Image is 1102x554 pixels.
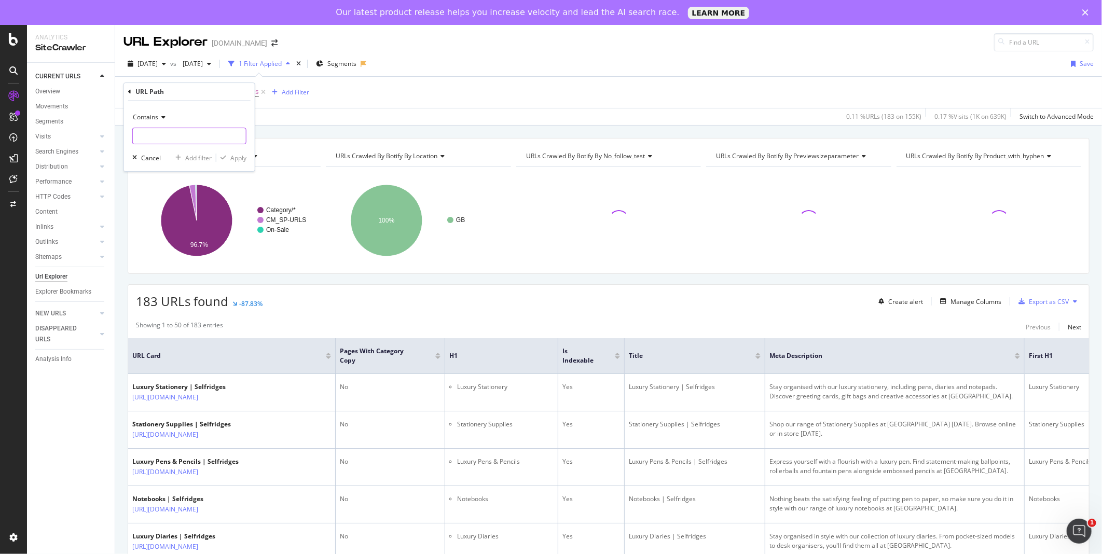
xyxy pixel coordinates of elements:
a: [URL][DOMAIN_NAME] [132,392,198,403]
button: Segments [312,56,361,72]
button: Create alert [874,293,923,310]
button: Next [1068,321,1081,333]
span: vs [170,59,178,68]
h4: URLs Crawled By Botify By previewsizeparameter [714,148,881,164]
div: Yes [562,420,620,429]
a: Visits [35,131,97,142]
a: CURRENT URLS [35,71,97,82]
div: Notebooks | Selfridges [132,494,243,504]
a: Movements [35,101,107,112]
button: Previous [1026,321,1051,333]
div: Shop our range of Stationery Supplies at [GEOGRAPHIC_DATA] [DATE]. Browse online or in store [DATE]. [769,420,1020,438]
div: Export as CSV [1029,297,1069,306]
div: Manage Columns [951,297,1001,306]
div: Search Engines [35,146,78,157]
text: CM_SP-URLS [266,216,306,224]
a: Analysis Info [35,354,107,365]
button: Add Filter [268,86,309,99]
div: arrow-right-arrow-left [271,39,278,47]
div: Yes [562,532,620,541]
div: Outlinks [35,237,58,247]
div: No [340,420,440,429]
button: Add filter [171,153,212,163]
a: Content [35,206,107,217]
span: Contains [133,113,158,121]
li: Notebooks [457,494,554,504]
div: No [340,382,440,392]
div: No [340,532,440,541]
div: -87.83% [239,299,263,308]
button: 1 Filter Applied [224,56,294,72]
svg: A chart. [326,175,509,266]
span: 2024 May. 31st [178,59,203,68]
div: No [340,457,440,466]
span: URLs Crawled By Botify By previewsizeparameter [716,151,859,160]
button: Save [1067,56,1094,72]
button: Apply [216,153,246,163]
div: Stationery Supplies | Selfridges [132,420,243,429]
div: times [294,59,303,69]
button: Cancel [128,153,161,163]
span: Segments [327,59,356,68]
text: 96.7% [190,241,208,248]
div: No [340,494,440,504]
span: Is Indexable [562,347,599,365]
div: URL Path [135,87,164,96]
div: Previous [1026,323,1051,331]
li: Luxury Stationery [457,382,554,392]
a: [URL][DOMAIN_NAME] [132,542,198,552]
a: NEW URLS [35,308,97,319]
button: Manage Columns [936,295,1001,308]
button: Export as CSV [1014,293,1069,310]
span: H1 [449,351,538,361]
div: Content [35,206,58,217]
div: URL Explorer [123,33,208,51]
div: A chart. [136,175,319,266]
div: DISAPPEARED URLS [35,323,88,345]
text: 100% [379,217,395,224]
a: Distribution [35,161,97,172]
div: Luxury Stationery | Selfridges [132,382,243,392]
div: Inlinks [35,221,53,232]
span: 1 [1088,519,1096,527]
div: Stationery Supplies | Selfridges [629,420,761,429]
div: SiteCrawler [35,42,106,54]
text: On-Sale [266,226,289,233]
a: [URL][DOMAIN_NAME] [132,467,198,477]
div: Showing 1 to 50 of 183 entries [136,321,223,333]
div: Create alert [888,297,923,306]
div: Yes [562,457,620,466]
a: Search Engines [35,146,97,157]
a: Performance [35,176,97,187]
li: Luxury Diaries [457,532,554,541]
div: Next [1068,323,1081,331]
h4: URLs Crawled By Botify By no_follow_test [524,148,692,164]
div: Performance [35,176,72,187]
text: GB [456,216,465,224]
div: Luxury Diaries | Selfridges [132,532,243,541]
div: Cancel [141,154,161,162]
li: Luxury Pens & Pencils [457,457,554,466]
span: URLs Crawled By Botify By product_with_hyphen [906,151,1044,160]
div: Distribution [35,161,68,172]
div: Switch to Advanced Mode [1020,112,1094,121]
div: Add filter [185,154,212,162]
div: Save [1080,59,1094,68]
a: Outlinks [35,237,97,247]
a: Sitemaps [35,252,97,262]
button: [DATE] [123,56,170,72]
a: DISAPPEARED URLS [35,323,97,345]
div: Yes [562,382,620,392]
div: Visits [35,131,51,142]
a: HTTP Codes [35,191,97,202]
span: Meta Description [769,351,999,361]
a: Url Explorer [35,271,107,282]
div: Nothing beats the satisfying feeling of putting pen to paper, so make sure you do it in style wit... [769,494,1020,513]
div: Stay organised in style with our collection of luxury diaries. From pocket-sized models to desk o... [769,532,1020,550]
div: Stay organised with our luxury stationery, including pens, diaries and notepads. Discover greetin... [769,382,1020,401]
button: [DATE] [178,56,215,72]
div: Express yourself with a flourish with a luxury pen. Find statement-making ballpoints, rollerballs... [769,457,1020,476]
div: Notebooks | Selfridges [629,494,761,504]
span: Pages with Category Copy [340,347,420,365]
